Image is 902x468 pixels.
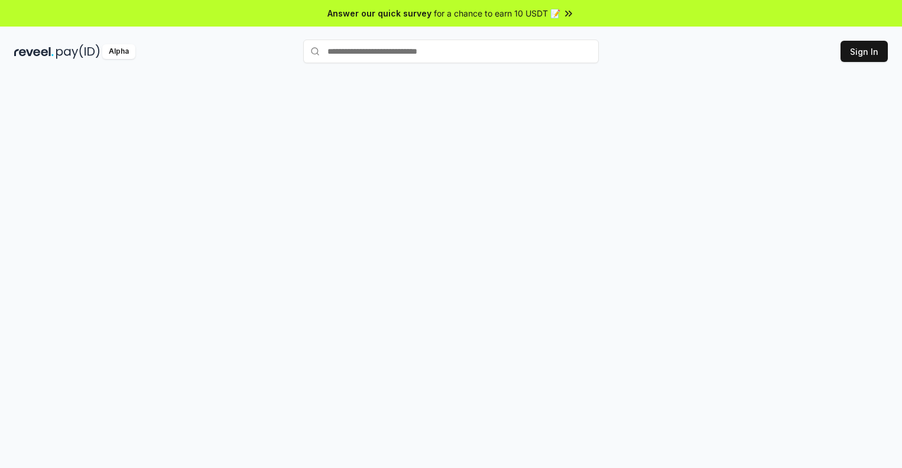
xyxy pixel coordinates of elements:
[102,44,135,59] div: Alpha
[56,44,100,59] img: pay_id
[14,44,54,59] img: reveel_dark
[841,41,888,62] button: Sign In
[434,7,560,19] span: for a chance to earn 10 USDT 📝
[327,7,431,19] span: Answer our quick survey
